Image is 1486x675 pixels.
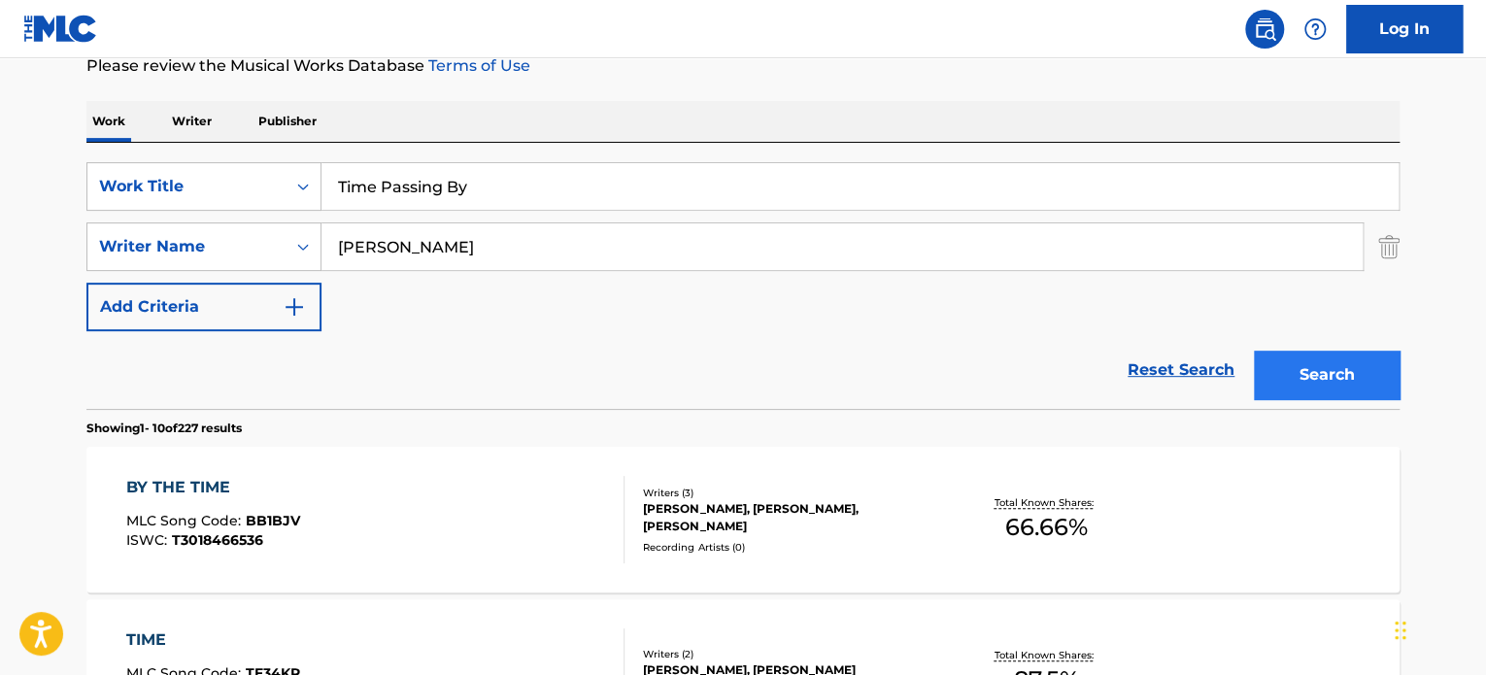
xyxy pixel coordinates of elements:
button: Add Criteria [86,283,321,331]
a: BY THE TIMEMLC Song Code:BB1BJVISWC:T3018466536Writers (3)[PERSON_NAME], [PERSON_NAME], [PERSON_N... [86,447,1400,592]
div: Drag [1395,601,1406,659]
img: Delete Criterion [1378,222,1400,271]
span: BB1BJV [246,512,300,529]
iframe: Chat Widget [1389,582,1486,675]
div: Writers ( 2 ) [643,647,936,661]
span: T3018466536 [172,531,263,549]
p: Publisher [253,101,322,142]
img: search [1253,17,1276,41]
p: Writer [166,101,218,142]
div: Help [1296,10,1334,49]
a: Terms of Use [424,56,530,75]
img: 9d2ae6d4665cec9f34b9.svg [283,295,306,319]
div: Writers ( 3 ) [643,486,936,500]
div: Work Title [99,175,274,198]
span: MLC Song Code : [126,512,246,529]
form: Search Form [86,162,1400,409]
button: Search [1254,351,1400,399]
a: Log In [1346,5,1463,53]
div: Writer Name [99,235,274,258]
p: Total Known Shares: [994,495,1098,510]
div: BY THE TIME [126,476,300,499]
p: Please review the Musical Works Database [86,54,1400,78]
div: [PERSON_NAME], [PERSON_NAME], [PERSON_NAME] [643,500,936,535]
div: TIME [126,628,300,652]
p: Showing 1 - 10 of 227 results [86,420,242,437]
p: Total Known Shares: [994,648,1098,662]
a: Reset Search [1118,349,1244,391]
span: ISWC : [126,531,172,549]
span: 66.66 % [1004,510,1087,545]
div: Recording Artists ( 0 ) [643,540,936,555]
p: Work [86,101,131,142]
img: MLC Logo [23,15,98,43]
img: help [1303,17,1327,41]
a: Public Search [1245,10,1284,49]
